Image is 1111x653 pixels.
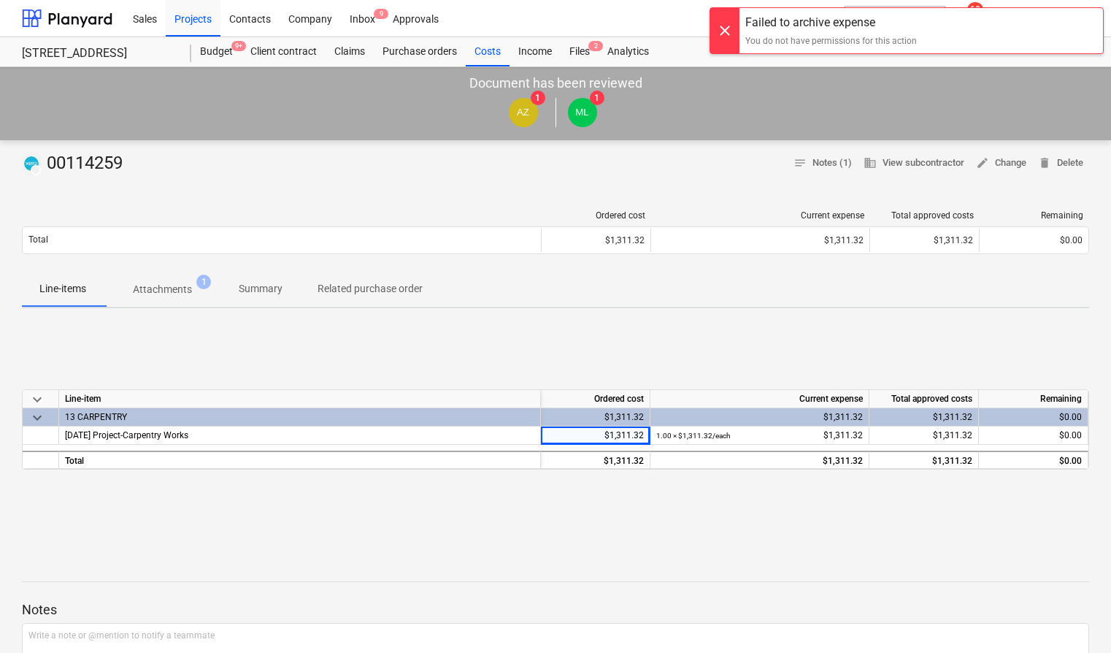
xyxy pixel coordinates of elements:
span: keyboard_arrow_down [28,391,46,408]
div: $1,311.32 [547,235,645,245]
a: Claims [326,37,374,66]
div: $1,311.32 [547,452,644,470]
span: Delete [1038,155,1083,172]
p: Total [28,234,48,246]
div: $1,311.32 [656,452,863,470]
div: Files [561,37,599,66]
div: Invoice has been synced with Xero and its status is currently DRAFT [22,152,41,175]
span: 3-13-04 Project-Carpentry Works [65,430,188,440]
div: $1,311.32 [876,235,973,245]
a: Analytics [599,37,658,66]
a: Costs [466,37,510,66]
span: 1 [531,91,545,105]
div: [STREET_ADDRESS] [22,46,174,61]
p: Related purchase order [318,281,423,297]
a: Purchase orders [374,37,466,66]
p: Document has been reviewed [469,75,642,92]
div: $0.00 [985,452,1082,470]
span: Notes (1) [793,155,852,172]
span: 9+ [231,41,246,51]
div: Andrew Zheng [509,98,538,127]
div: Remaining [979,390,1088,408]
p: Line-items [39,281,86,297]
div: Total approved costs [869,390,979,408]
div: $1,311.32 [656,427,863,445]
div: $1,311.32 [547,427,644,445]
small: 1.00 × $1,311.32 / each [656,432,731,440]
div: Failed to archive expense [745,14,917,31]
div: 13 CARPENTRY [65,408,534,426]
button: View subcontractor [858,152,970,175]
div: $1,311.32 [656,408,863,427]
div: $1,311.32 [875,452,972,470]
a: Budget9+ [191,37,242,66]
div: Total [59,451,541,469]
div: Matt Lebon [568,98,597,127]
span: 2 [588,41,603,51]
span: View subcontractor [864,155,964,172]
span: 9 [374,9,388,19]
div: $0.00 [985,408,1082,427]
div: Current expense [657,210,864,221]
span: keyboard_arrow_down [28,409,46,427]
span: ML [575,107,589,118]
img: xero.svg [24,156,39,171]
div: $1,311.32 [875,427,972,445]
span: notes [793,156,807,169]
div: You do not have permissions for this action [745,34,917,47]
div: $1,311.32 [875,408,972,427]
span: 1 [590,91,604,105]
div: 00114259 [22,152,128,175]
a: Files2 [561,37,599,66]
span: business [864,156,877,169]
a: Client contract [242,37,326,66]
iframe: Chat Widget [1038,583,1111,653]
span: AZ [517,107,529,118]
button: Change [970,152,1032,175]
div: $1,311.32 [547,408,644,427]
button: Notes (1) [788,152,858,175]
p: Notes [22,601,1089,619]
span: 1 [196,275,211,289]
div: Ordered cost [541,390,650,408]
span: Change [976,155,1026,172]
button: Delete [1032,152,1089,175]
div: Line-item [59,390,541,408]
div: Remaining [985,210,1083,221]
p: Attachments [133,282,192,297]
div: Budget [191,37,242,66]
div: Current expense [650,390,869,408]
div: Total approved costs [876,210,974,221]
span: delete [1038,156,1051,169]
a: Income [510,37,561,66]
div: $0.00 [985,427,1082,445]
span: edit [976,156,989,169]
div: $1,311.32 [657,235,864,245]
div: $0.00 [985,235,1083,245]
p: Summary [239,281,282,297]
div: Ordered cost [547,210,645,221]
